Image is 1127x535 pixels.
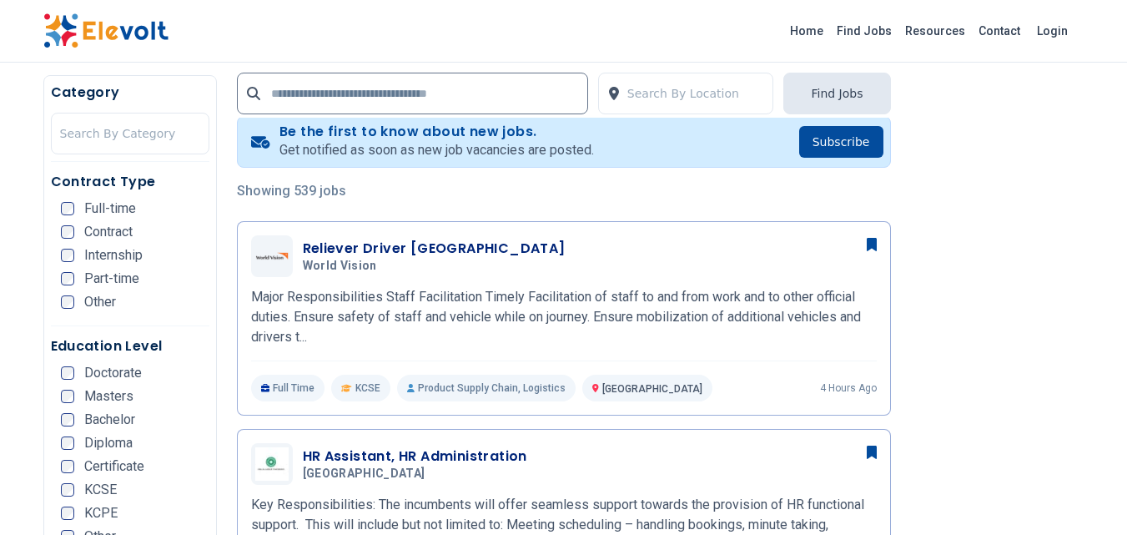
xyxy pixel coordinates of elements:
span: Bachelor [84,413,135,426]
input: Other [61,295,74,309]
input: Masters [61,390,74,403]
h3: HR Assistant, HR Administration [303,447,527,467]
span: Certificate [84,460,144,473]
h5: Category [51,83,209,103]
span: Contract [84,225,133,239]
a: Find Jobs [830,18,898,44]
input: Doctorate [61,366,74,380]
input: Part-time [61,272,74,285]
img: Aga khan University [255,447,289,481]
span: [GEOGRAPHIC_DATA] [303,467,425,482]
input: Contract [61,225,74,239]
button: Find Jobs [783,73,890,114]
img: Elevolt [43,13,169,48]
iframe: Chat Widget [1044,455,1127,535]
input: Internship [61,249,74,262]
span: Other [84,295,116,309]
span: KCSE [84,483,117,497]
span: World Vision [303,259,377,274]
span: [GEOGRAPHIC_DATA] [602,383,702,395]
button: Subscribe [799,126,883,158]
input: Full-time [61,202,74,215]
span: Masters [84,390,133,403]
a: Login [1027,14,1078,48]
a: Resources [898,18,972,44]
span: KCPE [84,507,118,520]
h3: Reliever Driver [GEOGRAPHIC_DATA] [303,239,566,259]
h5: Contract Type [51,172,209,192]
p: Get notified as soon as new job vacancies are posted. [279,140,594,160]
p: Full Time [251,375,325,401]
img: World Vision [255,252,289,260]
span: Full-time [84,202,136,215]
h4: Be the first to know about new jobs. [279,124,594,140]
a: World VisionReliever Driver [GEOGRAPHIC_DATA]World VisionMajor Responsibilities Staff Facilitatio... [251,235,877,401]
input: Bachelor [61,413,74,426]
p: Showing 539 jobs [237,181,891,201]
a: Home [783,18,830,44]
span: Diploma [84,437,133,450]
input: Certificate [61,460,74,473]
input: KCSE [61,483,74,497]
p: Product Supply Chain, Logistics [397,375,576,401]
input: KCPE [61,507,74,520]
input: Diploma [61,437,74,450]
a: Contact [972,18,1027,44]
span: KCSE [355,381,380,395]
span: Part-time [84,272,139,285]
p: 4 hours ago [820,381,877,395]
span: Internship [84,249,143,262]
span: Doctorate [84,366,142,380]
p: Major Responsibilities Staff Facilitation Timely Facilitation of staff to and from work and to ot... [251,287,877,347]
h5: Education Level [51,336,209,356]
